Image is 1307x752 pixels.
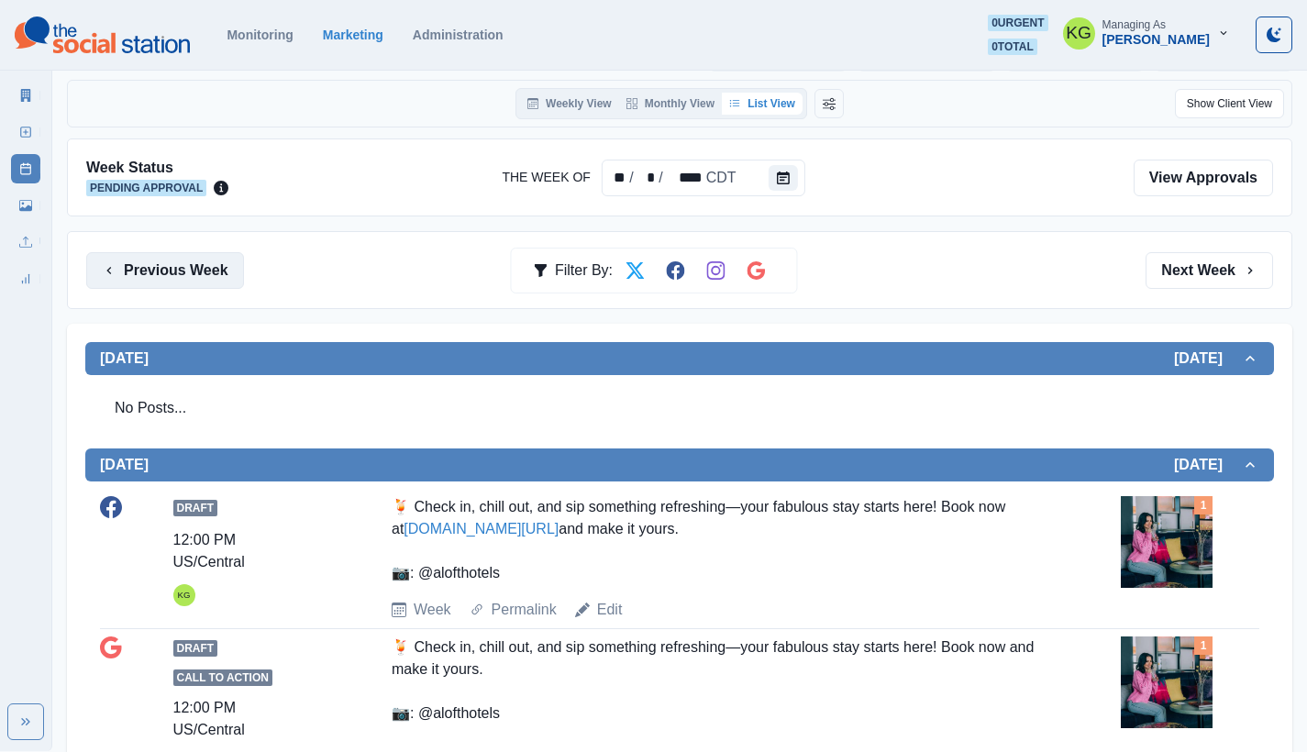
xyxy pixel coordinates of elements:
button: Change View Order [814,89,844,118]
button: List View [722,93,803,115]
button: Toggle Mode [1256,17,1292,53]
div: / [657,167,664,189]
a: Week [414,599,451,621]
a: Marketing [323,28,383,42]
div: [DATE][DATE] [85,375,1274,448]
span: Pending Approval [86,180,206,196]
div: The Week Of [636,167,658,189]
span: Call to Action [173,669,272,686]
a: Media Library [11,191,40,220]
a: Uploads [11,227,40,257]
button: Previous Week [86,252,244,289]
label: The Week Of [502,168,590,187]
button: Managing As[PERSON_NAME] [1048,15,1245,51]
span: Draft [173,640,218,657]
button: Filter by Instagram [697,252,734,289]
div: [PERSON_NAME] [1102,32,1210,48]
a: New Post [11,117,40,147]
div: Katrina Gallardo [178,584,191,606]
button: Monthly View [619,93,722,115]
div: The Week Of [602,160,805,196]
button: Filter by Google [737,252,774,289]
div: The Week Of [606,167,628,189]
a: Monitoring [227,28,293,42]
div: 12:00 PM US/Central [173,529,312,573]
div: Managing As [1102,18,1166,31]
div: 🍹 Check in, chill out, and sip something refreshing—your fabulous stay starts here! Book now and ... [392,636,1041,737]
a: Marketing Summary [11,81,40,110]
a: Review Summary [11,264,40,293]
button: Weekly View [520,93,619,115]
a: Administration [413,28,504,42]
a: Post Schedule [11,154,40,183]
div: Date [606,167,738,189]
a: [DOMAIN_NAME][URL] [404,521,559,536]
div: Katrina Gallardo [1066,11,1091,55]
img: logoTextSVG.62801f218bc96a9b266caa72a09eb111.svg [15,17,190,53]
h2: [DATE] [100,456,149,473]
div: Filter By: [533,252,613,289]
img: qhqxo7pmhpau4d84zfnb [1121,496,1213,588]
a: Edit [597,599,623,621]
div: / [627,167,635,189]
div: 12:00 PM US/Central [173,697,312,741]
h2: [DATE] [100,349,149,367]
span: Draft [173,500,218,516]
div: The Week Of [665,167,704,189]
button: Expand [7,703,44,740]
span: 0 urgent [988,15,1047,31]
a: View Approvals [1134,160,1273,196]
div: The Week Of [704,167,738,189]
button: Next Week [1146,252,1273,289]
button: Show Client View [1175,89,1284,118]
div: Total Media Attached [1194,496,1213,514]
div: 🍹 Check in, chill out, and sip something refreshing—your fabulous stay starts here! Book now at a... [392,496,1041,584]
button: The Week Of [769,165,798,191]
h2: Week Status [86,159,228,176]
div: Total Media Attached [1194,636,1213,655]
h2: [DATE] [1174,349,1241,367]
h2: [DATE] [1174,456,1241,473]
button: [DATE][DATE] [85,342,1274,375]
button: Filter by Twitter [616,252,653,289]
a: Permalink [492,599,557,621]
button: [DATE][DATE] [85,448,1274,481]
div: No Posts... [100,382,1259,434]
img: qhqxo7pmhpau4d84zfnb [1121,636,1213,728]
button: Filter by Facebook [657,252,693,289]
span: 0 total [988,39,1037,55]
